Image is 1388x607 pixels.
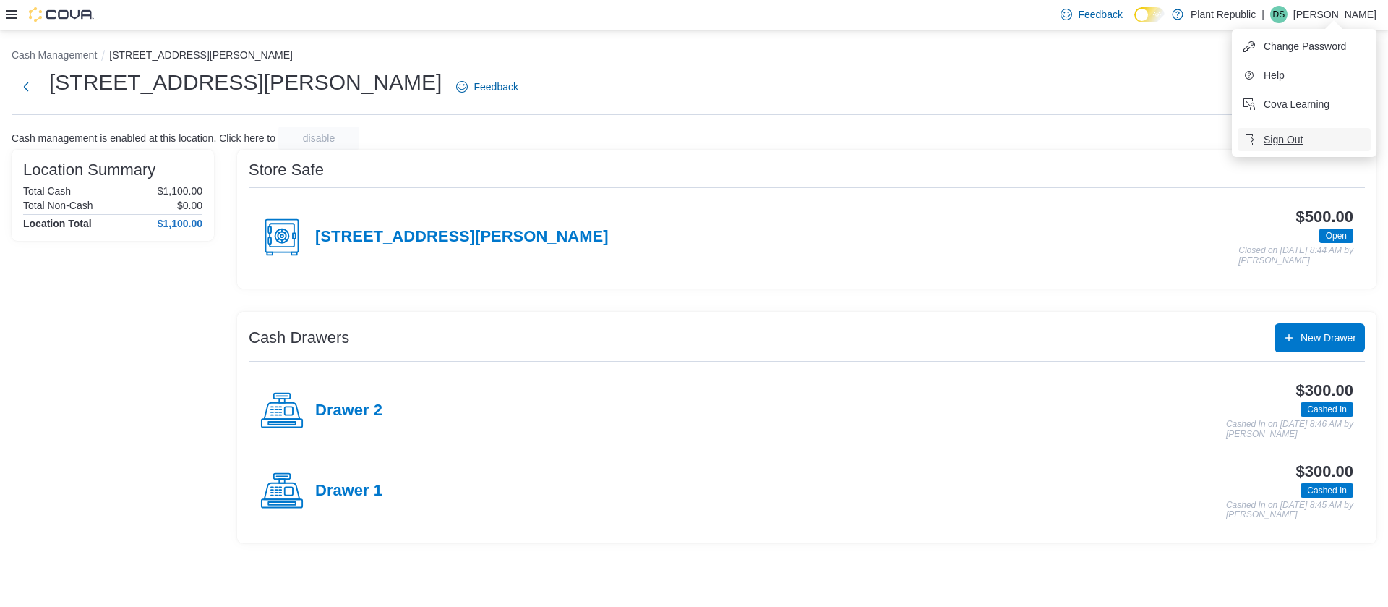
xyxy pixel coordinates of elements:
[1261,6,1264,23] p: |
[1078,7,1122,22] span: Feedback
[1238,128,1371,151] button: Sign Out
[1264,97,1329,111] span: Cova Learning
[1191,6,1256,23] p: Plant Republic
[1238,246,1353,266] p: Closed on [DATE] 8:44 AM by [PERSON_NAME]
[1264,39,1346,54] span: Change Password
[12,132,275,144] p: Cash management is enabled at this location. Click here to
[158,218,202,229] h4: $1,100.00
[1307,403,1347,416] span: Cashed In
[1226,420,1353,439] p: Cashed In on [DATE] 8:46 AM by [PERSON_NAME]
[1301,402,1353,417] span: Cashed In
[1238,35,1371,58] button: Change Password
[1293,6,1376,23] p: [PERSON_NAME]
[1238,64,1371,87] button: Help
[1307,484,1347,497] span: Cashed In
[1238,93,1371,116] button: Cova Learning
[315,482,382,501] h4: Drawer 1
[1264,132,1303,147] span: Sign Out
[1270,6,1288,23] div: David Shaw
[29,7,94,22] img: Cova
[177,200,202,211] p: $0.00
[1296,382,1353,399] h3: $300.00
[109,49,293,61] button: [STREET_ADDRESS][PERSON_NAME]
[249,161,324,179] h3: Store Safe
[474,80,518,94] span: Feedback
[12,72,40,101] button: Next
[49,68,442,97] h1: [STREET_ADDRESS][PERSON_NAME]
[23,200,93,211] h6: Total Non-Cash
[23,185,71,197] h6: Total Cash
[315,228,609,247] h4: [STREET_ADDRESS][PERSON_NAME]
[1326,229,1347,242] span: Open
[1296,463,1353,480] h3: $300.00
[1134,7,1165,22] input: Dark Mode
[1273,6,1285,23] span: DS
[158,185,202,197] p: $1,100.00
[12,48,1376,65] nav: An example of EuiBreadcrumbs
[315,402,382,420] h4: Drawer 2
[249,329,349,347] h3: Cash Drawers
[450,72,523,101] a: Feedback
[23,161,155,179] h3: Location Summary
[23,218,92,229] h4: Location Total
[1226,501,1353,520] p: Cashed In on [DATE] 8:45 AM by [PERSON_NAME]
[1319,229,1353,243] span: Open
[1264,68,1285,82] span: Help
[1301,483,1353,498] span: Cashed In
[1301,331,1356,345] span: New Drawer
[12,49,97,61] button: Cash Management
[1296,208,1353,226] h3: $500.00
[278,127,359,150] button: disable
[1275,323,1365,352] button: New Drawer
[303,131,335,145] span: disable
